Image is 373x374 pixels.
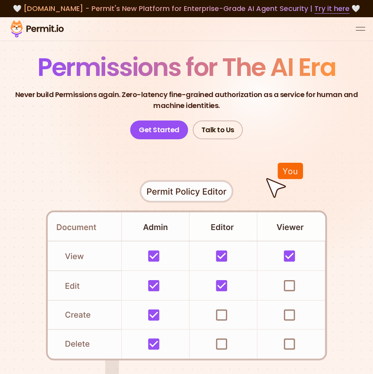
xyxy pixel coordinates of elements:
p: Never build Permissions again. Zero-latency fine-grained authorization as a service for human and... [6,89,367,111]
a: Talk to Us [193,120,243,139]
a: Get Started [130,120,188,139]
img: Permit logo [8,19,66,39]
span: Permissions for The AI Era [38,50,335,85]
button: open menu [356,24,365,34]
div: 🤍 🤍 [8,3,365,14]
a: Try it here [314,4,350,14]
span: [DOMAIN_NAME] - Permit's New Platform for Enterprise-Grade AI Agent Security | [23,4,350,13]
